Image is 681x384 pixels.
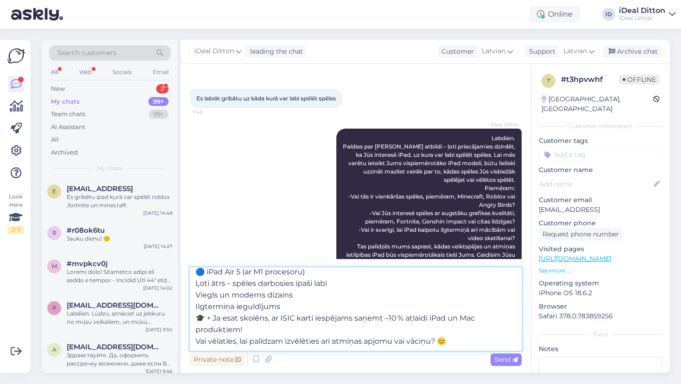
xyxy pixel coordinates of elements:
div: [DATE] 9:46 [145,368,172,375]
span: iDeal Ditton [484,121,519,128]
p: Notes [539,344,662,354]
div: Archive chat [603,45,662,58]
p: [EMAIL_ADDRESS] [539,205,662,215]
div: Look Here [7,192,24,234]
span: patricija.strazdina@gmail.com [67,301,163,310]
div: My chats [51,97,80,106]
p: Browser [539,302,662,311]
div: 99+ [149,110,169,119]
div: All [49,66,60,78]
span: Es labrāt gribātu uz kāda kurā var labi spēlēt spēles [196,95,336,102]
span: My chats [97,164,122,173]
span: r [52,229,57,236]
p: Customer tags [539,136,662,146]
div: Online [530,6,580,23]
div: [GEOGRAPHIC_DATA], [GEOGRAPHIC_DATA] [542,94,653,114]
div: [DATE] 14:48 [143,210,172,217]
p: Safari 378.0.783859256 [539,311,662,321]
div: [DATE] 14:27 [144,243,172,250]
span: iDeal Ditton [194,46,234,56]
p: Operating system [539,279,662,288]
div: New [51,84,65,93]
div: Labdien. Lūdzu, atnāciet uz jebkuru no mūsu veikaliem, un mūsu darbinieki ar prieku palīdzēs Jums... [67,310,172,326]
div: Customer [438,47,474,56]
span: Latvian [482,46,505,56]
span: avazbekxojamatov7@gmail.com [67,343,163,351]
div: Team chats [51,110,85,119]
a: iDeal DittoniDeal Latvija [619,7,675,22]
span: 7:48 [193,109,227,116]
div: Archived [51,148,78,157]
div: Loremi dolo! Sitametco adipi eli seddo e tempor - IncIdid Utl 44" etd 35" ma aliq Enima M9 Veni q... [67,268,172,285]
div: Socials [111,66,133,78]
div: AI Assistant [51,123,85,132]
span: m [52,263,57,270]
div: Web [77,66,94,78]
p: Customer email [539,195,662,205]
textarea: Labdien! Paldies par atbildi! Ņemot vērā, ka vēlaties spēlēt Roblox, Fortnite un Minecraft, iesak... [190,267,522,351]
span: p [52,304,57,311]
span: t [547,77,550,84]
img: Askly Logo [7,47,25,65]
div: All [51,135,59,144]
div: Jauku dienu! 🙂 [67,235,172,243]
span: Send [494,355,518,364]
span: Latvian [563,46,587,56]
div: 99+ [148,97,169,106]
p: Customer phone [539,218,662,228]
div: Request phone number [539,228,623,241]
div: 2 [156,84,169,93]
div: Extra [539,330,662,339]
span: elza.vitolina@icloud.cim [67,185,133,193]
div: leading the chat [246,47,303,56]
div: [DATE] 9:50 [145,326,172,333]
div: Email [151,66,170,78]
p: Visited pages [539,244,662,254]
div: Private note [190,353,245,366]
span: Offline [619,74,660,85]
div: Support [525,47,555,56]
span: #r08ok6tu [67,226,105,235]
p: See more ... [539,266,662,275]
div: 2 / 3 [7,226,24,234]
p: Customer name [539,165,662,175]
div: [DATE] 14:02 [143,285,172,291]
span: a [52,346,57,353]
div: # t3hpvwhf [561,74,619,85]
div: iDeal Ditton [619,7,665,14]
input: Add name [539,179,652,189]
div: iDeal Latvija [619,14,665,22]
div: ID [602,8,615,21]
span: #mvpkcv0j [67,260,107,268]
div: Customer information [539,122,662,130]
span: e [52,188,56,195]
span: Search customers [57,48,116,58]
div: Es gribētu ipad kurā var spēlēt roblox ,fortnite un minecraft [67,193,172,210]
a: [URL][DOMAIN_NAME] [539,254,612,263]
p: iPhone OS 18.6.2 [539,288,662,298]
input: Add a tag [539,148,662,161]
div: Здравствуйте. Да, оформить рассрочку возможно, даже если Вы иностранный студент, при наличии офиц... [67,351,172,368]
